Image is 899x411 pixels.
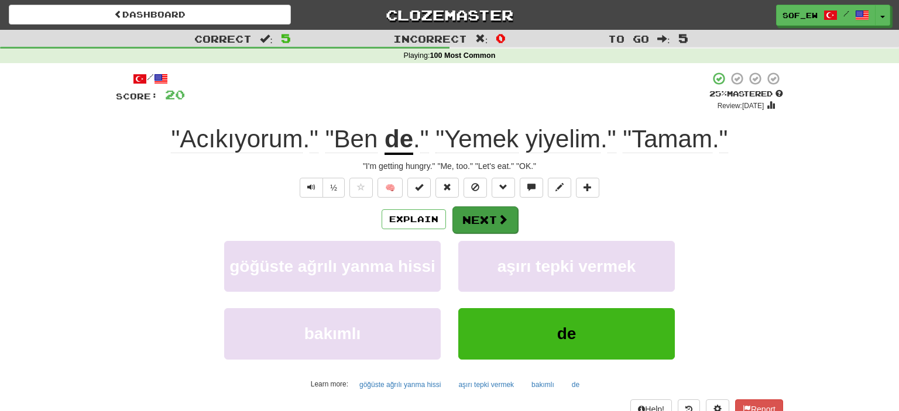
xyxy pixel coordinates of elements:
[407,178,431,198] button: Set this sentence to 100% Mastered (alt+m)
[776,5,876,26] a: sof_ew /
[497,257,636,275] span: aşırı tepki vermek
[300,178,323,198] button: Play sentence audio (ctl+space)
[548,178,571,198] button: Edit sentence (alt+d)
[378,178,403,198] button: 🧠
[464,178,487,198] button: Ignore sentence (alt+i)
[171,125,385,153] span: .
[297,178,345,198] div: Text-to-speech controls
[492,178,515,198] button: Grammar (alt+g)
[718,102,764,110] small: Review: [DATE]
[526,125,601,153] span: yiyelim
[709,89,783,99] div: Mastered
[116,160,783,172] div: "I'm getting hungry." "Me, too." "Let's eat." "OK."
[576,178,599,198] button: Add to collection (alt+a)
[116,91,158,101] span: Score:
[310,125,318,153] span: "
[224,241,441,292] button: göğüste ağrılı yanma hissi
[520,178,543,198] button: Discuss sentence (alt+u)
[171,125,303,153] span: "Acıkıyorum
[525,376,561,393] button: bakımlı
[349,178,373,198] button: Favorite sentence (alt+f)
[281,31,291,45] span: 5
[435,178,459,198] button: Reset to 0% Mastered (alt+r)
[116,71,185,86] div: /
[420,125,429,153] span: "
[452,206,518,233] button: Next
[322,178,345,198] button: ½
[475,34,488,44] span: :
[413,125,728,153] span: . . .
[224,308,441,359] button: bakımlı
[325,125,378,153] span: "Ben
[623,125,712,153] span: "Tamam
[678,31,688,45] span: 5
[430,51,495,60] strong: 100 Most Common
[9,5,291,25] a: Dashboard
[557,324,577,343] span: de
[719,125,728,153] span: "
[435,125,519,153] span: "Yemek
[308,5,591,25] a: Clozemaster
[393,33,467,44] span: Incorrect
[385,125,413,155] u: de
[843,9,849,18] span: /
[229,257,435,275] span: göğüste ağrılı yanma hissi
[353,376,447,393] button: göğüste ağrılı yanma hissi
[783,10,818,20] span: sof_ew
[165,87,185,102] span: 20
[608,33,649,44] span: To go
[304,324,361,343] span: bakımlı
[496,31,506,45] span: 0
[382,209,446,229] button: Explain
[452,376,520,393] button: aşırı tepki vermek
[458,308,675,359] button: de
[608,125,616,153] span: "
[565,376,586,393] button: de
[657,34,670,44] span: :
[260,34,273,44] span: :
[458,241,675,292] button: aşırı tepki vermek
[194,33,252,44] span: Correct
[311,380,348,388] small: Learn more:
[709,89,727,98] span: 25 %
